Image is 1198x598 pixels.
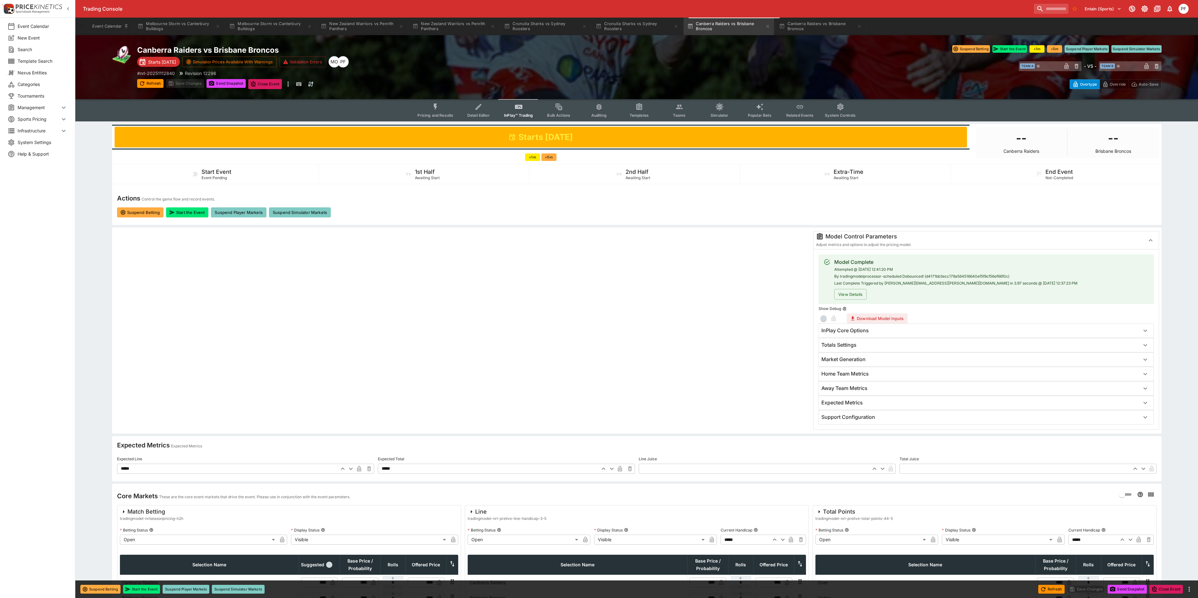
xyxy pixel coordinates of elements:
div: Mark O'Loughlan [329,56,340,67]
span: Categories [18,81,67,88]
span: Teams [673,113,685,118]
button: Display Status [972,528,976,532]
h6: Home Team Metrics [821,371,869,377]
span: System Controls [825,113,856,118]
button: Canberra Raiders vs Brisbane Broncos [775,18,866,35]
span: Awaiting Start [415,175,440,180]
div: Open [120,535,277,545]
span: Auditing [591,113,607,118]
span: Nexus Entities [18,69,67,76]
div: Line [468,508,546,515]
th: Selection Name [815,555,1035,575]
button: Start the Event [992,45,1027,53]
span: Event Pending [201,175,227,180]
span: Detail Editor [467,113,490,118]
button: Betting Status [845,528,849,532]
td: Canberra Raiders [120,575,299,590]
button: +1m [1029,45,1045,53]
span: Awaiting Start [834,175,858,180]
h4: Actions [117,194,140,202]
p: Betting Status [120,527,148,533]
button: Cronulla Sharks vs Sydney Roosters [592,18,682,35]
div: Total Points [815,508,893,515]
p: Current Handicap [721,527,752,533]
button: Event Calendar [89,18,132,35]
span: Templates [630,113,649,118]
button: No Bookmarks [1070,4,1080,14]
div: Visible [942,535,1055,545]
p: Display Status [942,527,970,533]
p: Betting Status [815,527,843,533]
span: Awaiting Start [626,175,650,180]
th: Offered Price [753,555,794,575]
img: PriceKinetics Logo [2,3,14,15]
h6: Totals Settings [821,342,857,348]
div: Peter Fairgrieve [1179,4,1189,14]
span: tradingmodel-nrl-prelive-line-handicap-3-5 [468,515,546,522]
button: Suspend Player Markets [1065,45,1109,53]
th: Base Price / Probability [687,555,728,575]
button: Suspend Betting [117,207,164,217]
button: Refresh [137,79,164,88]
span: Popular Bets [748,113,771,118]
button: Suspend Simulator Markets [212,585,265,594]
h5: 2nd Half [626,168,648,175]
th: Selection Name [120,555,299,575]
label: Expected Total [378,454,635,464]
button: +1m [525,153,540,161]
button: more [1185,585,1193,593]
span: Not-Completed [1045,175,1073,180]
label: Line Juice [639,454,896,464]
span: Related Events [786,113,814,118]
h4: Core Markets [117,492,158,500]
button: New Zealand Warriors vs Penrith Panthers [317,18,407,35]
span: New Event [18,35,67,41]
button: Refresh [1038,585,1065,594]
span: Tournaments [18,93,67,99]
p: Display Status [291,527,320,533]
span: Search [18,46,67,53]
span: Help & Support [18,151,67,157]
button: Suspend Betting [80,585,121,594]
span: Simulator [711,113,728,118]
span: Sports Pricing [18,116,60,122]
p: These are the core event markets that drive the event. Please use in conjunction with the event p... [159,494,350,500]
button: Suspend Betting [952,45,990,53]
h1: -- [1108,130,1119,147]
h5: End Event [1045,168,1073,175]
p: Betting Status [468,527,496,533]
div: Open [468,535,580,545]
p: Brisbane Broncos [1095,149,1131,153]
label: Expected Line [117,454,374,464]
button: Current Handicap [754,528,758,532]
span: Management [18,104,60,111]
div: Visible [291,535,448,545]
button: Suspend Player Markets [163,585,209,594]
span: Adjust metrics and options to adjust the pricing model. [816,242,911,247]
h6: - VS - [1084,63,1096,69]
button: Send Snapshot [207,79,246,88]
button: Send Snapshot [1108,585,1147,594]
div: Model Complete [834,258,1077,266]
button: Select Tenant [1081,4,1125,14]
div: Open [815,535,928,545]
button: Notifications [1164,3,1175,14]
h5: Start Event [201,168,231,175]
span: Suggested [301,561,324,569]
h1: -- [1016,130,1027,147]
button: Connected to PK [1126,3,1138,14]
button: Show Debug [842,307,847,311]
button: Start the Event [123,585,160,594]
p: Canberra Raiders [1003,149,1039,153]
div: Event type filters [412,99,861,121]
p: Revision 12296 [185,70,216,77]
button: Suspend Player Markets [211,207,266,217]
button: Toggle light/dark mode [1139,3,1150,14]
td: Canberra Raiders [468,575,687,590]
p: Current Handicap [1068,527,1100,533]
button: Overtype [1070,79,1100,89]
button: Close Event [1149,585,1183,594]
button: Betting Status [497,528,501,532]
p: Display Status [594,527,623,533]
th: Rolls [1076,555,1101,575]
